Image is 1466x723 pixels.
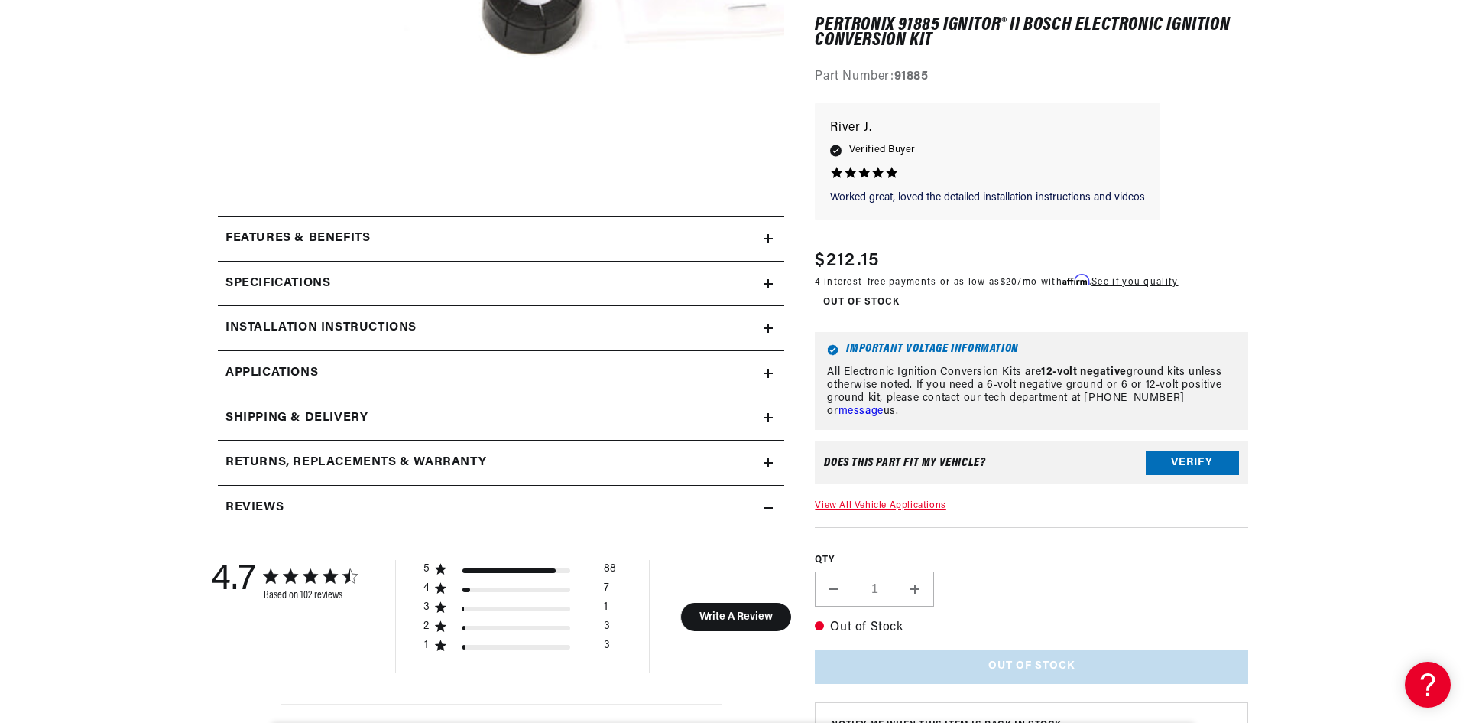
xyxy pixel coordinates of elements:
[680,603,791,631] button: Write A Review
[604,581,609,601] div: 7
[824,458,985,470] div: Does This part fit My vehicle?
[838,405,884,417] a: message
[604,562,616,581] div: 88
[604,639,610,658] div: 3
[827,366,1236,418] p: All Electronic Ignition Conversion Kits are ground kits unless otherwise noted. If you need a 6-v...
[423,562,430,576] div: 5
[827,344,1236,356] h6: Important Voltage Information
[218,262,784,306] summary: Specifications
[264,590,357,601] div: Based on 102 reviews
[225,409,368,428] h2: Shipping & Delivery
[218,351,784,396] a: Applications
[894,71,929,83] strong: 91885
[225,274,330,294] h2: Specifications
[849,142,915,159] span: Verified Buyer
[815,502,945,511] a: View All Vehicle Applications
[830,118,1145,139] p: River J.
[211,560,256,601] div: 4.7
[1041,366,1127,378] strong: 12-volt negative
[815,18,1248,49] h1: PerTronix 91885 Ignitor® II Bosch Electronic Ignition Conversion Kit
[1001,278,1018,288] span: $20
[218,396,784,441] summary: Shipping & Delivery
[830,191,1145,206] p: Worked great, loved the detailed installation instructions and videos
[423,620,430,633] div: 2
[218,217,784,261] summary: Features & Benefits
[1146,451,1239,476] button: Verify
[423,639,616,658] div: 1 star by 3 reviews
[815,248,879,275] span: $212.15
[218,441,784,485] summary: Returns, Replacements & Warranty
[423,562,616,581] div: 5 star by 88 reviews
[423,601,430,614] div: 3
[225,318,417,338] h2: Installation instructions
[225,363,318,383] span: Applications
[815,275,1178,290] p: 4 interest-free payments or as low as /mo with .
[1062,275,1089,286] span: Affirm
[423,581,616,601] div: 4 star by 7 reviews
[815,554,1248,567] label: QTY
[815,68,1248,88] div: Part Number:
[423,601,616,620] div: 3 star by 1 reviews
[225,229,370,249] h2: Features & Benefits
[423,581,430,595] div: 4
[218,306,784,350] summary: Installation instructions
[815,618,1248,638] p: Out of Stock
[225,498,284,518] h2: Reviews
[218,486,784,530] summary: Reviews
[1091,278,1178,288] a: See if you qualify - Learn more about Affirm Financing (opens in modal)
[604,601,608,620] div: 1
[423,620,616,639] div: 2 star by 3 reviews
[225,453,486,473] h2: Returns, Replacements & Warranty
[423,639,430,653] div: 1
[604,620,610,639] div: 3
[815,293,908,312] span: Out of Stock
